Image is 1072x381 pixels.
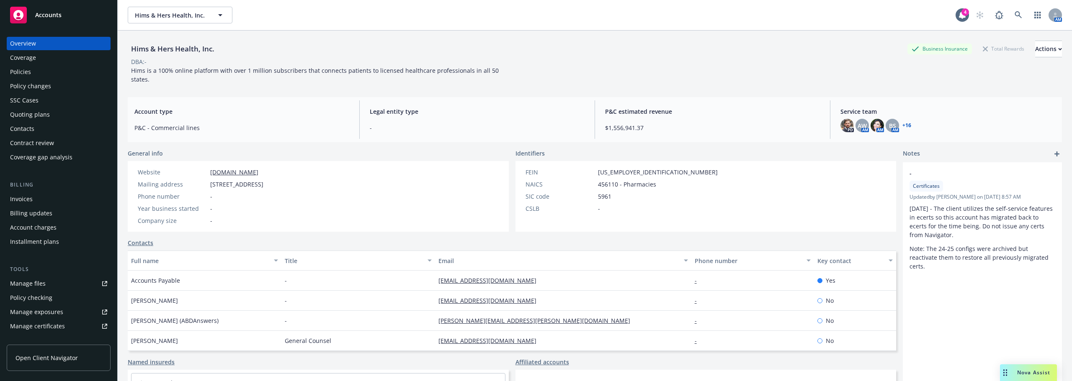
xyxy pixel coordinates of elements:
[134,107,349,116] span: Account type
[695,337,703,345] a: -
[131,316,219,325] span: [PERSON_NAME] (ABDAnswers)
[991,7,1008,23] a: Report a Bug
[7,192,111,206] a: Invoices
[370,123,585,132] span: -
[7,79,111,93] a: Policy changes
[826,276,835,285] span: Yes
[285,276,287,285] span: -
[526,204,595,213] div: CSLB
[210,192,212,201] span: -
[128,149,163,158] span: General info
[695,276,703,284] a: -
[285,336,331,345] span: General Counsel
[134,123,349,132] span: P&C - Commercial lines
[10,291,52,304] div: Policy checking
[598,180,656,189] span: 456110 - Pharmacies
[1000,364,1057,381] button: Nova Assist
[1017,369,1050,376] span: Nova Assist
[10,136,54,150] div: Contract review
[913,182,940,190] span: Certificates
[605,123,820,132] span: $1,556,941.37
[10,320,65,333] div: Manage certificates
[10,108,50,121] div: Quoting plans
[858,121,867,130] span: AW
[131,256,269,265] div: Full name
[1029,7,1046,23] a: Switch app
[7,108,111,121] a: Quoting plans
[598,168,718,176] span: [US_EMPLOYER_IDENTIFICATION_NUMBER]
[7,37,111,50] a: Overview
[7,51,111,64] a: Coverage
[910,193,1055,201] span: Updated by [PERSON_NAME] on [DATE] 8:57 AM
[7,65,111,79] a: Policies
[979,43,1028,54] div: Total Rewards
[903,162,1062,277] div: -CertificatesUpdatedby [PERSON_NAME] on [DATE] 8:57 AM[DATE] - The client utilizes the self-servi...
[285,316,287,325] span: -
[826,316,834,325] span: No
[961,8,969,16] div: 4
[817,256,884,265] div: Key contact
[435,251,691,271] button: Email
[526,180,595,189] div: NAICS
[128,7,232,23] button: Hims & Hers Health, Inc.
[10,235,59,248] div: Installment plans
[15,353,78,362] span: Open Client Navigator
[10,94,39,107] div: SSC Cases
[128,43,218,54] div: Hims & Hers Health, Inc.
[7,305,111,319] a: Manage exposures
[210,180,263,189] span: [STREET_ADDRESS]
[826,336,834,345] span: No
[35,12,62,18] span: Accounts
[840,107,1055,116] span: Service team
[605,107,820,116] span: P&C estimated revenue
[7,136,111,150] a: Contract review
[840,119,854,132] img: photo
[10,277,46,290] div: Manage files
[7,221,111,234] a: Account charges
[515,358,569,366] a: Affiliated accounts
[814,251,896,271] button: Key contact
[1035,41,1062,57] button: Actions
[10,334,52,347] div: Manage claims
[131,336,178,345] span: [PERSON_NAME]
[910,244,1055,271] p: Note: The 24-25 configs were archived but reactivate them to restore all previously migrated certs.
[131,57,147,66] div: DBA: -
[7,94,111,107] a: SSC Cases
[871,119,884,132] img: photo
[1010,7,1027,23] a: Search
[903,149,920,159] span: Notes
[128,358,175,366] a: Named insureds
[128,238,153,247] a: Contacts
[7,3,111,27] a: Accounts
[138,192,207,201] div: Phone number
[10,305,63,319] div: Manage exposures
[138,168,207,176] div: Website
[438,256,679,265] div: Email
[438,297,543,304] a: [EMAIL_ADDRESS][DOMAIN_NAME]
[826,296,834,305] span: No
[910,204,1055,239] p: [DATE] - The client utilizes the self-service features in ecerts so this account has migrated bac...
[138,204,207,213] div: Year business started
[907,43,972,54] div: Business Insurance
[131,66,500,83] span: Hims is a 100% online platform with over 1 million subscribers that connects patients to licensed...
[281,251,435,271] button: Title
[7,265,111,274] div: Tools
[7,151,111,164] a: Coverage gap analysis
[138,180,207,189] div: Mailing address
[598,204,600,213] span: -
[128,251,281,271] button: Full name
[7,235,111,248] a: Installment plans
[10,207,52,220] div: Billing updates
[910,169,1033,178] span: -
[971,7,988,23] a: Start snowing
[598,192,611,201] span: 5961
[7,181,111,189] div: Billing
[135,11,207,20] span: Hims & Hers Health, Inc.
[210,216,212,225] span: -
[370,107,585,116] span: Legal entity type
[7,334,111,347] a: Manage claims
[889,121,896,130] span: BS
[10,79,51,93] div: Policy changes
